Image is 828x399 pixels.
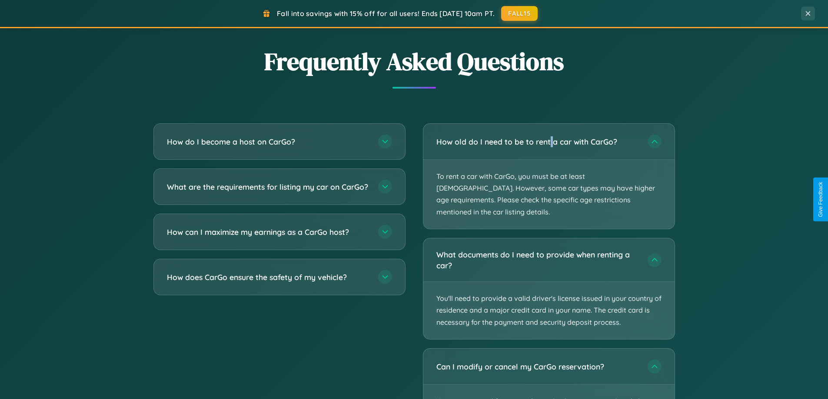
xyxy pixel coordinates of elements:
h3: How does CarGo ensure the safety of my vehicle? [167,272,369,283]
div: Give Feedback [818,182,824,217]
button: FALL15 [501,6,538,21]
h3: How old do I need to be to rent a car with CarGo? [436,136,639,147]
p: You'll need to provide a valid driver's license issued in your country of residence and a major c... [423,282,675,339]
span: Fall into savings with 15% off for all users! Ends [DATE] 10am PT. [277,9,495,18]
h3: What documents do I need to provide when renting a car? [436,249,639,270]
h3: How do I become a host on CarGo? [167,136,369,147]
h3: How can I maximize my earnings as a CarGo host? [167,227,369,237]
p: To rent a car with CarGo, you must be at least [DEMOGRAPHIC_DATA]. However, some car types may ha... [423,160,675,229]
h2: Frequently Asked Questions [153,45,675,78]
h3: What are the requirements for listing my car on CarGo? [167,181,369,192]
h3: Can I modify or cancel my CarGo reservation? [436,361,639,372]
